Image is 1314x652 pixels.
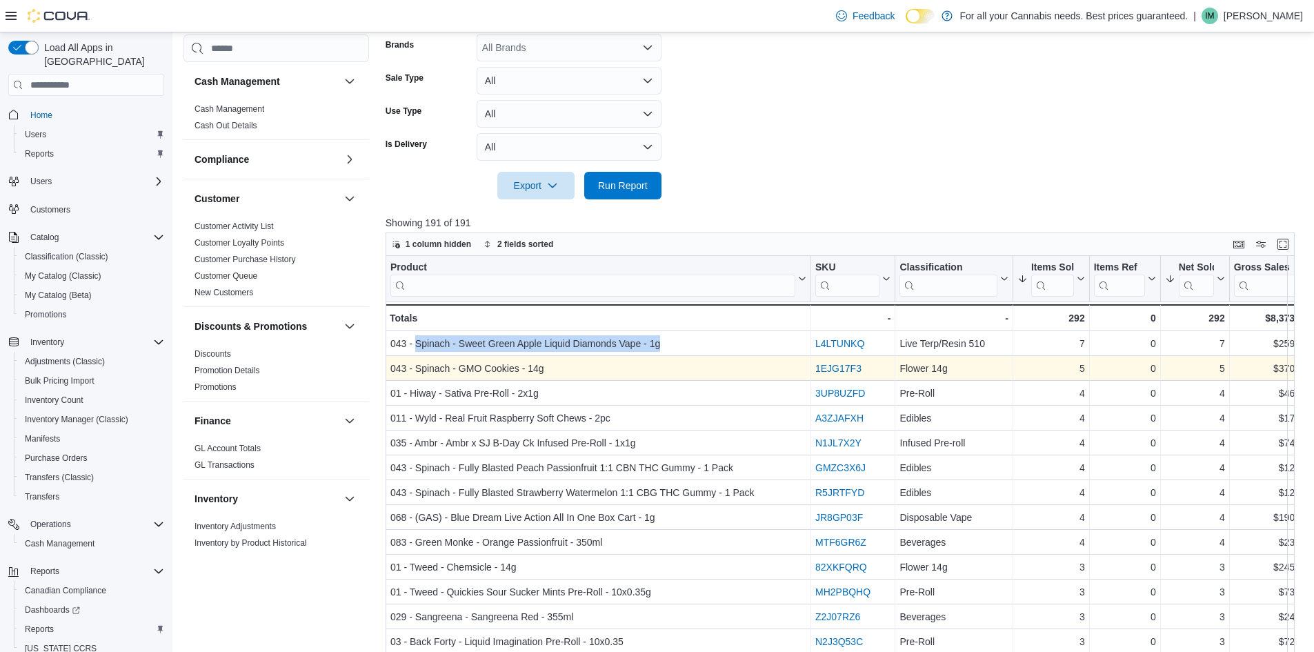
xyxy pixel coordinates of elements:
div: $24.63 [1234,609,1308,625]
button: Inventory [341,491,358,507]
span: Reports [25,624,54,635]
button: Home [3,104,170,124]
a: GMZC3X6J [815,462,866,473]
div: Classification [899,261,997,275]
a: 3UP8UZFD [815,388,865,399]
button: Promotions [14,305,170,324]
div: 029 - Sangreena - Sangreena Red - 355ml [390,609,806,625]
div: 4 [1165,385,1225,402]
a: Home [25,107,58,124]
span: Inventory [25,334,164,350]
button: Inventory [25,334,70,350]
p: For all your Cannabis needs. Best prices guaranteed. [959,8,1188,24]
button: Discounts & Promotions [341,318,358,335]
h3: Inventory [195,492,238,506]
div: SKU [815,261,879,275]
span: Operations [25,516,164,533]
h3: Discounts & Promotions [195,319,307,333]
div: 4 [1017,385,1085,402]
button: Classification [899,261,1008,297]
span: Manifests [25,433,60,444]
a: Dashboards [14,600,170,620]
div: 4 [1017,410,1085,426]
button: Items Sold [1017,261,1085,297]
span: Discounts [195,348,231,359]
span: Inventory Count [19,392,164,408]
div: 0 [1093,310,1155,326]
button: All [477,133,661,161]
a: Inventory Manager (Classic) [19,411,134,428]
a: Cash Out Details [195,121,257,130]
div: $12.40 [1234,460,1308,476]
button: Customers [3,199,170,219]
button: Enter fullscreen [1275,236,1291,253]
span: Bulk Pricing Import [25,375,94,386]
button: Purchase Orders [14,448,170,468]
div: Items Ref [1093,261,1144,297]
button: Canadian Compliance [14,581,170,600]
span: Home [30,110,52,121]
div: SKU URL [815,261,879,297]
a: Promotion Details [195,366,260,375]
div: 01 - Hiway - Sativa Pre-Roll - 2x1g [390,385,806,402]
span: Promotion Details [195,365,260,376]
button: Customer [341,190,358,207]
button: Reports [3,562,170,581]
span: Classification (Classic) [19,248,164,265]
span: Catalog [25,229,164,246]
div: 4 [1017,460,1085,476]
h3: Customer [195,192,239,206]
div: 043 - Spinach - Fully Blasted Peach Passionfruit 1:1 CBN THC Gummy - 1 Pack [390,460,806,476]
h3: Cash Management [195,75,280,88]
button: Classification (Classic) [14,247,170,266]
a: New Customers [195,288,253,297]
span: Customer Queue [195,270,257,281]
div: Product [390,261,795,297]
div: 0 [1093,534,1155,551]
div: Gross Sales [1233,261,1297,275]
span: Dark Mode [906,23,906,24]
div: 4 [1165,435,1225,451]
span: 2 fields sorted [497,239,553,250]
span: Customers [25,201,164,218]
span: Bulk Pricing Import [19,373,164,389]
span: Users [25,129,46,140]
button: Compliance [195,152,339,166]
span: Dashboards [19,602,164,618]
div: 4 [1165,484,1225,501]
button: Transfers (Classic) [14,468,170,487]
div: 0 [1093,360,1155,377]
div: 035 - Ambr - Ambr x SJ B-Day Ck Infused Pre-Roll - 1x1g [390,435,806,451]
label: Sale Type [386,72,424,83]
span: Reports [25,563,164,580]
div: 043 - Spinach - Fully Blasted Strawberry Watermelon 1:1 CBG THC Gummy - 1 Pack [390,484,806,501]
button: My Catalog (Classic) [14,266,170,286]
a: Purchase Orders [19,450,93,466]
div: $259.70 [1234,335,1308,352]
button: Cash Management [195,75,339,88]
p: | [1193,8,1196,24]
button: Product [390,261,806,297]
div: Discounts & Promotions [183,346,369,401]
div: 0 [1093,410,1155,426]
a: Inventory Adjustments [195,522,276,531]
div: Edibles [899,410,1008,426]
a: Customer Purchase History [195,255,296,264]
a: N1JL7X2Y [815,437,862,448]
div: 4 [1165,460,1225,476]
button: Customer [195,192,339,206]
a: Classification (Classic) [19,248,114,265]
div: Items Ref [1093,261,1144,275]
span: Classification (Classic) [25,251,108,262]
a: Cash Management [19,535,100,552]
input: Dark Mode [906,9,935,23]
button: My Catalog (Beta) [14,286,170,305]
div: 01 - Tweed - Chemsicle - 14g [390,559,806,575]
div: 0 [1093,335,1155,352]
button: Discounts & Promotions [195,319,339,333]
div: 4 [1165,410,1225,426]
div: 043 - Spinach - GMO Cookies - 14g [390,360,806,377]
a: Customer Queue [195,271,257,281]
span: New Customers [195,287,253,298]
span: Manifests [19,431,164,447]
